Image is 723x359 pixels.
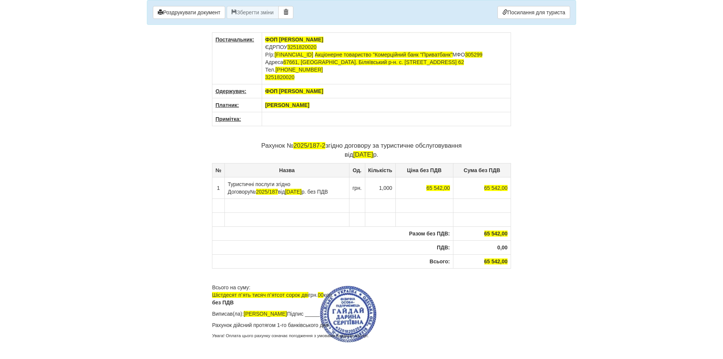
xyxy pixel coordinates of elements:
span: 305299 [465,52,483,58]
span: 2025/187 [256,189,278,195]
span: Акціонерне товариство "Комерційний банк "Приватбанк" [315,52,453,58]
button: Роздрукувати документ [153,6,225,19]
th: ПДВ: [212,240,453,254]
th: Всього: [212,254,453,268]
span: 00 [318,292,324,298]
u: Постачальник: [215,37,254,43]
p: Виписав(ла): Підпис ______________ [212,310,511,318]
span: ФОП [PERSON_NAME] [265,88,323,94]
span: [PERSON_NAME] [265,102,309,108]
u: Примітка: [215,116,241,122]
img: 1576079951.png [320,286,377,343]
span: 65 542,00 [484,231,508,237]
span: Шістдесят пʼять тисяч пʼятсот сорок дві [212,292,308,298]
th: № [212,163,225,177]
td: грн. [349,177,365,199]
p: Увага! Оплата цього рахунку означає погодження з умовами надання послуг. [212,333,511,339]
th: Сума без ПДВ [453,163,511,177]
b: без ПДВ [212,299,233,306]
u: Одержувач: [215,88,246,94]
th: Од. [349,163,365,177]
span: 67661, [GEOGRAPHIC_DATA]. Біляївський р-н. с. [STREET_ADDRESS] 62 [283,59,464,65]
p: Всього на суму: грн. коп. [212,284,511,306]
th: Ціна без ПДВ [395,163,453,177]
p: Рахунок дійсний протягом 1-го банківського дня [212,321,511,329]
span: 2025/187-2 [293,142,325,149]
span: 3251820020 [265,74,294,80]
td: 1,000 [365,177,395,199]
td: ЄДРПОУ Р/р: МФО Адреса Тел. [262,33,511,84]
th: 0,00 [453,240,511,254]
th: Назва [224,163,349,177]
span: ФОП [PERSON_NAME] [265,37,323,43]
span: [DATE] [285,189,302,195]
span: 65 542,00 [484,258,508,264]
th: Разом без ПДВ: [212,226,453,240]
th: Кількість [365,163,395,177]
span: 65 542,00 [426,185,450,191]
span: 3251820020 [287,44,317,50]
span: [DATE] [353,151,373,158]
button: Зберегти зміни [227,6,279,19]
span: [PHONE_NUMBER] [275,67,323,73]
td: 1 [212,177,225,199]
p: Рахунок № згідно договору за туристичне обслуговування від р. [212,141,511,159]
span: 65 542,00 [484,185,508,191]
u: Платник: [215,102,239,108]
span: [FINANCIAL_ID] [275,52,313,58]
span: № [250,189,278,195]
a: Посилання для туриста [497,6,570,19]
td: Туристичні послуги згідно Договору від р. без ПДВ [224,177,349,199]
span: [PERSON_NAME] [244,311,287,317]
